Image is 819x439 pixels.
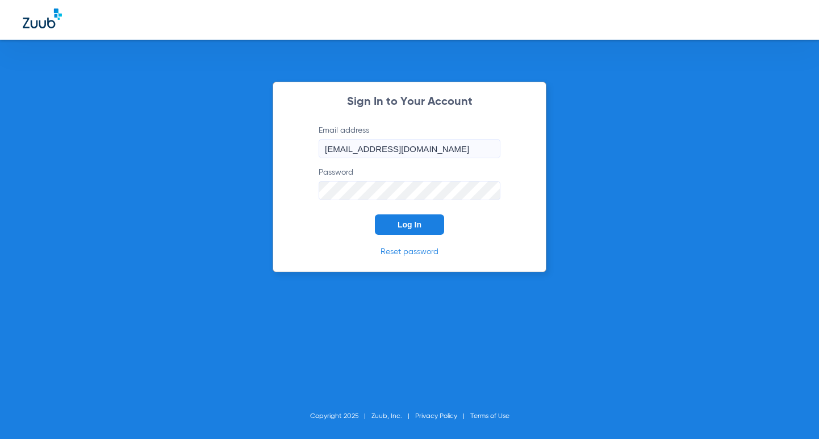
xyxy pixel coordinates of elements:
[762,385,819,439] iframe: Chat Widget
[470,413,509,420] a: Terms of Use
[415,413,457,420] a: Privacy Policy
[375,214,444,235] button: Log In
[310,411,371,422] li: Copyright 2025
[319,139,500,158] input: Email address
[319,167,500,200] label: Password
[371,411,415,422] li: Zuub, Inc.
[398,220,421,229] span: Log In
[381,248,438,256] a: Reset password
[302,96,517,108] h2: Sign In to Your Account
[319,181,500,200] input: Password
[23,9,62,28] img: Zuub Logo
[319,125,500,158] label: Email address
